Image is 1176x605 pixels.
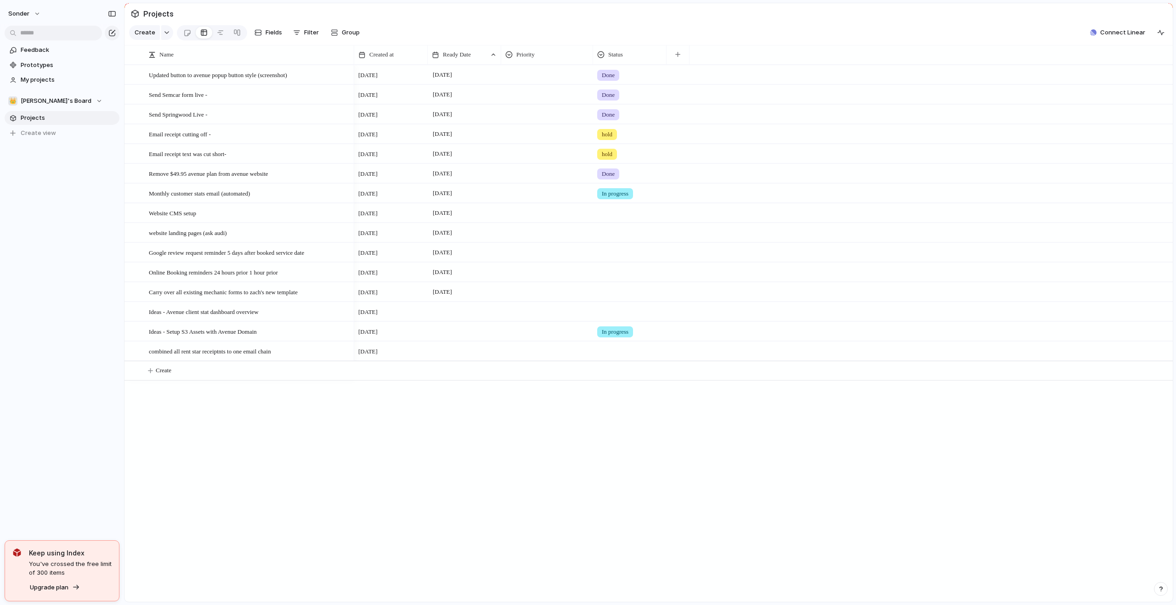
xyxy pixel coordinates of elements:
span: [DATE] [430,168,454,179]
span: [DATE] [430,286,454,297]
span: Group [342,28,360,37]
span: [PERSON_NAME]'s Board [21,96,91,106]
button: Connect Linear [1086,26,1149,39]
span: Ideas - Setup S3 Assets with Avenue Domain [149,326,257,336]
button: Filter [289,25,322,40]
span: website landing pages (ask audi) [149,227,227,238]
span: [DATE] [430,89,454,100]
span: Send Springwood Live - [149,109,207,119]
span: [DATE] [430,247,454,258]
span: Ideas - Avenue client stat dashboard overview [149,306,259,317]
span: [DATE] [430,109,454,120]
span: [DATE] [358,209,378,218]
span: Monthly customer stats email (automated) [149,188,250,198]
span: Connect Linear [1100,28,1145,37]
span: [DATE] [358,288,378,297]
span: Ready Date [443,50,471,59]
span: Fields [266,28,282,37]
span: Keep using Index [29,548,112,558]
span: [DATE] [358,308,378,317]
span: Name [159,50,174,59]
span: Done [602,71,615,80]
a: Projects [5,111,119,125]
span: [DATE] [430,129,454,140]
button: Create [129,25,160,40]
button: Group [326,25,364,40]
button: Create view [5,126,119,140]
span: [DATE] [430,227,454,238]
span: [DATE] [358,90,378,100]
span: Upgrade plan [30,583,68,592]
span: Done [602,90,615,100]
div: 👑 [8,96,17,106]
span: [DATE] [358,169,378,179]
a: Prototypes [5,58,119,72]
span: [DATE] [358,327,378,336]
span: Email receipt cutting off - [149,129,211,139]
span: Email receipt text was cut short- [149,148,226,159]
span: Created at [369,50,394,59]
span: [DATE] [358,71,378,80]
span: My projects [21,75,116,84]
span: [DATE] [430,267,454,278]
span: Remove $49.95 avenue plan from avenue website [149,168,268,179]
span: combined all rent star receiptnts to one email chain [149,346,271,356]
span: Projects [141,6,175,22]
span: Updated button to avenue popup button style (screenshot) [149,69,287,80]
span: Prototypes [21,61,116,70]
span: Filter [304,28,319,37]
span: Done [602,169,615,179]
button: sonder [4,6,45,21]
span: [DATE] [358,229,378,238]
span: [DATE] [358,248,378,258]
button: Fields [251,25,286,40]
span: [DATE] [430,148,454,159]
span: Create [135,28,155,37]
span: [DATE] [358,130,378,139]
span: [DATE] [358,110,378,119]
span: In progress [602,189,628,198]
span: [DATE] [430,69,454,80]
a: Feedback [5,43,119,57]
span: Google review request reminder 5 days after booked service date [149,247,304,258]
span: [DATE] [358,189,378,198]
span: Carry over all existing mechanic forms to zach's new template [149,286,298,297]
span: Send Semcar form live - [149,89,207,100]
span: [DATE] [358,347,378,356]
span: hold [602,150,612,159]
span: Create view [21,129,56,138]
button: Upgrade plan [27,581,83,594]
span: Projects [21,113,116,123]
span: Feedback [21,45,116,55]
span: hold [602,130,612,139]
span: In progress [602,327,628,336]
span: Create [156,366,171,375]
span: [DATE] [430,207,454,218]
span: sonder [8,9,29,18]
span: [DATE] [430,188,454,199]
span: [DATE] [358,268,378,277]
span: [DATE] [358,150,378,159]
a: My projects [5,73,119,87]
button: 👑[PERSON_NAME]'s Board [5,94,119,108]
span: Website CMS setup [149,207,196,218]
span: Priority [516,50,535,59]
span: Online Booking reminders 24 hours prior 1 hour prior [149,267,278,277]
span: You've crossed the free limit of 300 items [29,560,112,577]
span: Done [602,110,615,119]
span: Status [608,50,623,59]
